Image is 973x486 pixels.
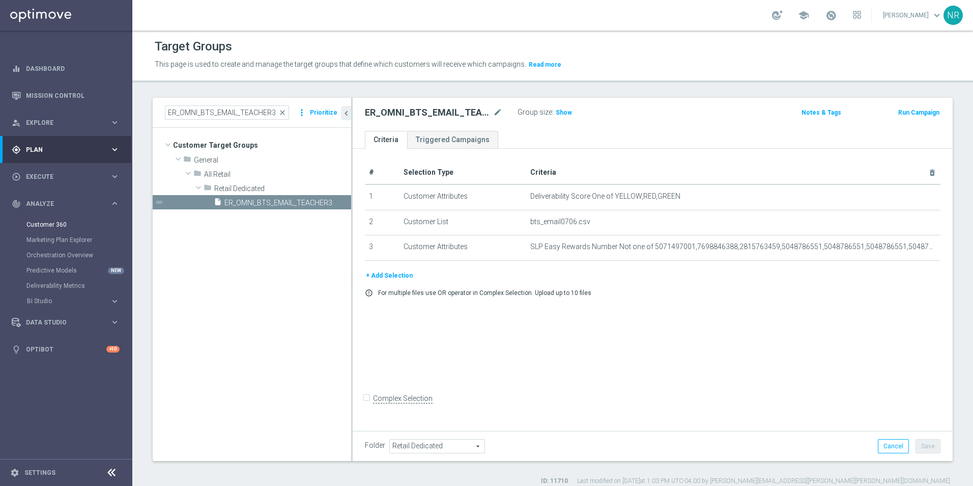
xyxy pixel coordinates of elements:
div: Dashboard [12,55,120,82]
div: Plan [12,145,110,154]
td: Customer List [399,210,526,235]
a: Triggered Campaigns [407,131,498,149]
a: Dashboard [26,55,120,82]
i: mode_edit [493,106,502,119]
i: play_circle_outline [12,172,21,181]
span: Data Studio [26,319,110,326]
i: folder [204,183,212,195]
div: Orchestration Overview [26,248,131,263]
span: bts_email0706.csv [530,218,590,226]
i: lightbulb [12,345,21,354]
i: keyboard_arrow_right [110,145,120,154]
div: BI Studio [26,293,131,309]
button: play_circle_outline Execute keyboard_arrow_right [11,173,120,181]
button: chevron_left [341,106,351,120]
a: Settings [24,470,55,476]
span: Show [556,109,572,116]
span: SLP Easy Rewards Number Not one of 5071497001,7698846388,2815763459,5048786551,5048786551,5048786... [530,242,936,251]
div: BI Studio [27,298,110,304]
h2: ER_OMNI_BTS_EMAIL_TEACHER3 [365,106,491,119]
i: more_vert [297,105,307,120]
span: General [194,156,351,165]
label: Complex Selection [373,394,433,403]
span: Analyze [26,201,110,207]
button: Read more [528,59,562,70]
span: Retail Dedicated [214,184,351,193]
div: Explore [12,118,110,127]
div: Data Studio [12,318,110,327]
button: Cancel [878,439,909,453]
span: keyboard_arrow_down [931,10,942,21]
button: + Add Selection [365,270,414,281]
button: lightbulb Optibot +10 [11,345,120,354]
th: Selection Type [399,161,526,184]
span: All Retail [204,170,351,179]
i: folder [193,169,202,181]
a: Deliverability Metrics [26,282,106,290]
i: track_changes [12,199,21,208]
span: This page is used to create and manage the target groups that define which customers will receive... [155,60,526,68]
i: keyboard_arrow_right [110,118,120,127]
div: Analyze [12,199,110,208]
td: 1 [365,184,399,210]
button: person_search Explore keyboard_arrow_right [11,119,120,127]
a: Mission Control [26,82,120,109]
div: Customer 360 [26,217,131,232]
label: Folder [365,441,385,450]
td: Customer Attributes [399,235,526,261]
h1: Target Groups [155,39,232,54]
div: Mission Control [12,82,120,109]
button: gps_fixed Plan keyboard_arrow_right [11,146,120,154]
div: NR [943,6,963,25]
i: folder [183,155,191,167]
i: chevron_left [341,109,351,118]
a: Predictive Models [26,266,106,275]
a: Optibot [26,336,106,363]
i: person_search [12,118,21,127]
div: Deliverability Metrics [26,278,131,293]
button: Mission Control [11,92,120,100]
button: Prioritize [308,106,339,120]
button: Data Studio keyboard_arrow_right [11,318,120,327]
input: Quick find group or folder [165,105,289,120]
label: Group size [518,108,552,117]
div: +10 [106,346,120,353]
span: BI Studio [27,298,100,304]
a: [PERSON_NAME]keyboard_arrow_down [882,8,943,23]
td: 3 [365,235,399,261]
span: Plan [26,147,110,153]
td: Customer Attributes [399,184,526,210]
i: equalizer [12,64,21,73]
td: 2 [365,210,399,235]
button: track_changes Analyze keyboard_arrow_right [11,200,120,208]
p: For multiple files use OR operator in Complex Selection. Upload up to 10 files [378,289,591,297]
i: settings [10,468,19,477]
label: Last modified on [DATE] at 1:03 PM UTC-04:00 by [PERSON_NAME][EMAIL_ADDRESS][PERSON_NAME][PERSON_... [577,477,950,485]
label: ID: 11710 [541,477,568,485]
div: Marketing Plan Explorer [26,232,131,248]
button: Notes & Tags [800,107,842,118]
a: Marketing Plan Explorer [26,236,106,244]
a: Criteria [365,131,407,149]
span: Explore [26,120,110,126]
span: Criteria [530,168,556,176]
button: equalizer Dashboard [11,65,120,73]
span: Execute [26,174,110,180]
span: school [798,10,809,21]
button: BI Studio keyboard_arrow_right [26,297,120,305]
label: : [552,108,554,117]
div: Execute [12,172,110,181]
i: gps_fixed [12,145,21,154]
span: Deliverability Score One of YELLOW,RED,GREEN [530,192,680,201]
a: Customer 360 [26,221,106,229]
i: insert_drive_file [214,198,222,209]
button: Run Campaign [897,107,940,118]
i: keyboard_arrow_right [110,199,120,208]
